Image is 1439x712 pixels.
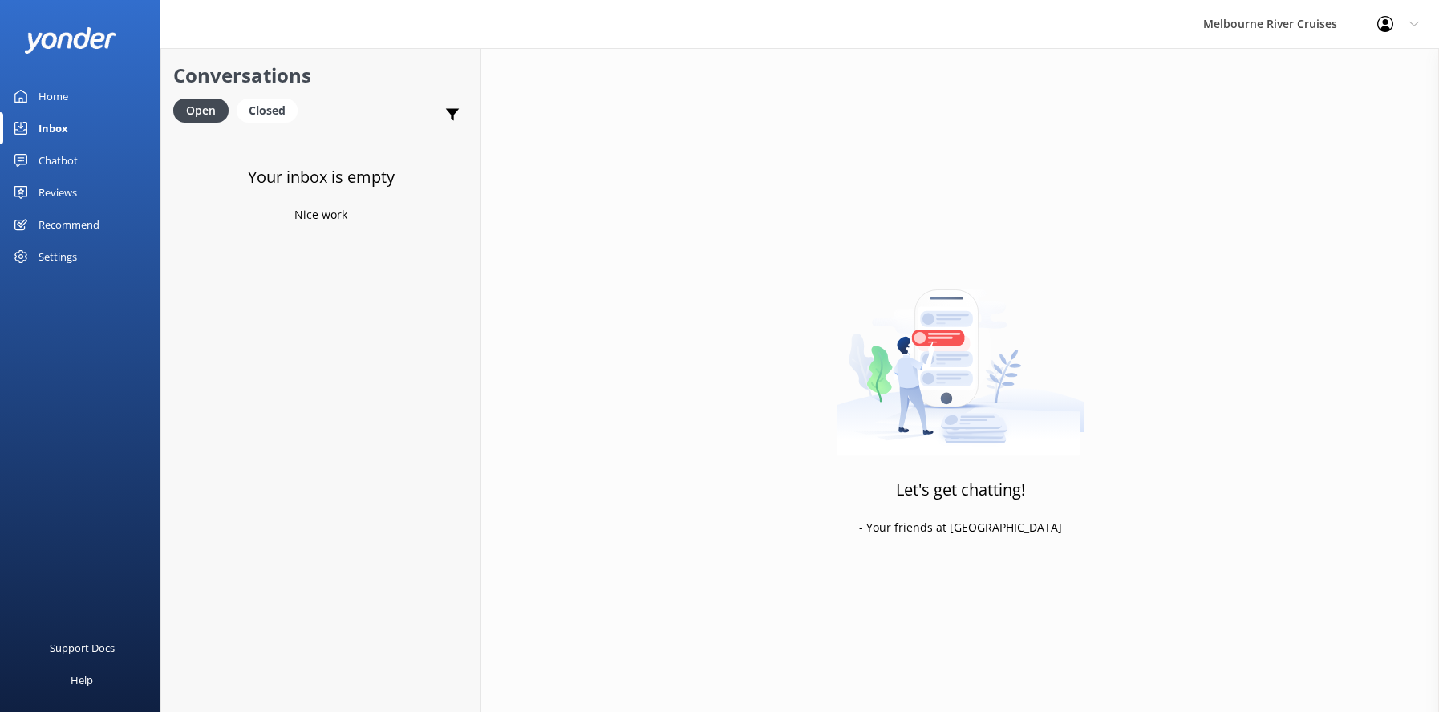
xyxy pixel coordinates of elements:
div: Support Docs [50,632,115,664]
a: Open [173,101,237,119]
a: Closed [237,101,306,119]
div: Settings [39,241,77,273]
h2: Conversations [173,60,468,91]
div: Inbox [39,112,68,144]
p: Nice work [294,206,347,224]
div: Chatbot [39,144,78,176]
img: artwork of a man stealing a conversation from at giant smartphone [837,256,1084,456]
img: yonder-white-logo.png [24,27,116,54]
div: Recommend [39,208,99,241]
h3: Let's get chatting! [896,477,1025,503]
div: Reviews [39,176,77,208]
div: Help [71,664,93,696]
h3: Your inbox is empty [248,164,395,190]
p: - Your friends at [GEOGRAPHIC_DATA] [859,519,1062,536]
div: Closed [237,99,298,123]
div: Home [39,80,68,112]
div: Open [173,99,229,123]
